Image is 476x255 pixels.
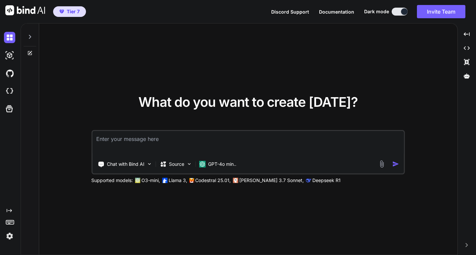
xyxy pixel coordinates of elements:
[392,160,399,167] img: icon
[169,161,184,167] p: Source
[53,6,86,17] button: premiumTier 7
[91,177,133,184] p: Supported models:
[312,177,341,184] p: Deepseek R1
[271,9,309,15] span: Discord Support
[208,161,236,167] p: GPT-4o min..
[417,5,465,18] button: Invite Team
[199,161,205,167] img: GPT-4o mini
[67,8,80,15] span: Tier 7
[271,8,309,15] button: Discord Support
[4,86,15,97] img: cloudideIcon
[319,8,354,15] button: Documentation
[5,5,45,15] img: Bind AI
[169,177,187,184] p: Llama 3,
[4,230,15,242] img: settings
[364,8,389,15] span: Dark mode
[162,178,167,183] img: Llama2
[195,177,231,184] p: Codestral 25.01,
[319,9,354,15] span: Documentation
[107,161,144,167] p: Chat with Bind AI
[233,178,238,183] img: claude
[4,68,15,79] img: githubDark
[138,94,358,110] span: What do you want to create [DATE]?
[146,161,152,167] img: Pick Tools
[4,32,15,43] img: darkChat
[141,177,160,184] p: O3-mini,
[4,50,15,61] img: darkAi-studio
[378,160,386,168] img: attachment
[306,178,311,183] img: claude
[239,177,304,184] p: [PERSON_NAME] 3.7 Sonnet,
[186,161,192,167] img: Pick Models
[189,178,194,183] img: Mistral-AI
[59,10,64,14] img: premium
[135,178,140,183] img: GPT-4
